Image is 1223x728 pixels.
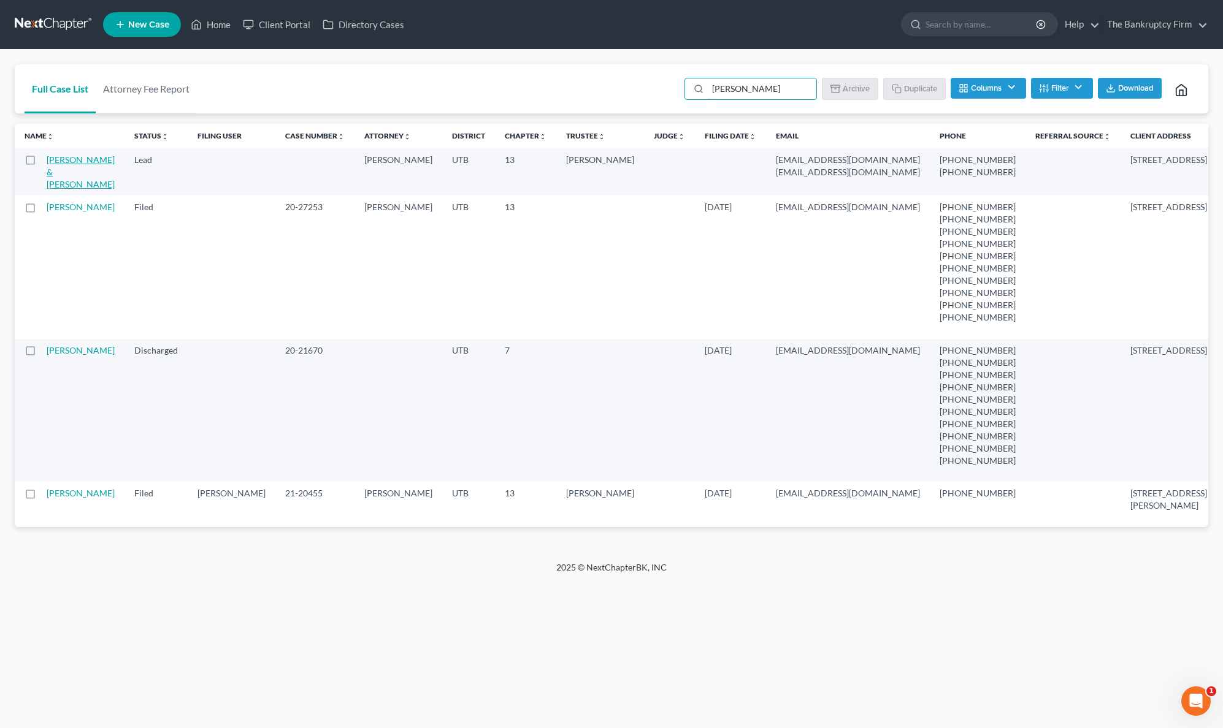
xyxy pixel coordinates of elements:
[705,131,756,140] a: Filing Dateunfold_more
[505,131,546,140] a: Chapterunfold_more
[25,64,96,113] a: Full Case List
[364,131,411,140] a: Attorneyunfold_more
[766,124,930,148] th: Email
[442,124,495,148] th: District
[442,148,495,195] td: UTB
[355,195,442,338] td: [PERSON_NAME]
[188,124,275,148] th: Filing User
[695,339,766,482] td: [DATE]
[47,133,54,140] i: unfold_more
[1031,78,1093,99] button: Filter
[237,13,316,36] a: Client Portal
[1206,686,1216,696] span: 1
[1101,13,1208,36] a: The Bankruptcy Firm
[678,133,685,140] i: unfold_more
[47,154,115,189] a: [PERSON_NAME] & [PERSON_NAME]
[1121,195,1217,338] td: [STREET_ADDRESS]
[926,13,1038,36] input: Search by name...
[128,20,169,29] span: New Case
[188,482,275,517] td: [PERSON_NAME]
[1098,78,1162,99] button: Download
[1121,482,1217,517] td: [STREET_ADDRESS][PERSON_NAME]
[495,482,556,517] td: 13
[539,133,546,140] i: unfold_more
[125,148,188,195] td: Lead
[125,339,188,482] td: Discharged
[275,482,355,517] td: 21-20455
[776,344,920,357] pre: [EMAIL_ADDRESS][DOMAIN_NAME]
[940,201,1016,324] pre: [PHONE_NUMBER] [PHONE_NUMBER] [PHONE_NUMBER] [PHONE_NUMBER] [PHONE_NUMBER] [PHONE_NUMBER] [PHONE_...
[566,131,605,140] a: Trusteeunfold_more
[404,133,411,140] i: unfold_more
[940,344,1016,467] pre: [PHONE_NUMBER] [PHONE_NUMBER] [PHONE_NUMBER] [PHONE_NUMBER] [PHONE_NUMBER] [PHONE_NUMBER] [PHONE_...
[495,195,556,338] td: 13
[337,133,345,140] i: unfold_more
[1121,339,1217,482] td: [STREET_ADDRESS]
[185,13,237,36] a: Home
[495,148,556,195] td: 13
[776,201,920,213] pre: [EMAIL_ADDRESS][DOMAIN_NAME]
[161,133,169,140] i: unfold_more
[749,133,756,140] i: unfold_more
[47,202,115,212] a: [PERSON_NAME]
[495,339,556,482] td: 7
[940,154,1016,178] pre: [PHONE_NUMBER] [PHONE_NUMBER]
[776,154,920,178] pre: [EMAIL_ADDRESS][DOMAIN_NAME] [EMAIL_ADDRESS][DOMAIN_NAME]
[930,124,1026,148] th: Phone
[96,64,197,113] a: Attorney Fee Report
[25,131,54,140] a: Nameunfold_more
[940,487,1016,499] pre: [PHONE_NUMBER]
[442,195,495,338] td: UTB
[125,482,188,517] td: Filed
[598,133,605,140] i: unfold_more
[275,339,355,482] td: 20-21670
[47,488,115,498] a: [PERSON_NAME]
[695,482,766,517] td: [DATE]
[442,339,495,482] td: UTB
[355,148,442,195] td: [PERSON_NAME]
[776,487,920,499] pre: [EMAIL_ADDRESS][DOMAIN_NAME]
[1035,131,1111,140] a: Referral Sourceunfold_more
[1059,13,1100,36] a: Help
[125,195,188,338] td: Filed
[1103,133,1111,140] i: unfold_more
[1121,148,1217,195] td: [STREET_ADDRESS]
[134,131,169,140] a: Statusunfold_more
[1121,124,1217,148] th: Client Address
[285,131,345,140] a: Case Numberunfold_more
[556,482,644,517] td: [PERSON_NAME]
[556,148,644,195] td: [PERSON_NAME]
[654,131,685,140] a: Judgeunfold_more
[708,78,816,99] input: Search by name...
[355,482,442,517] td: [PERSON_NAME]
[262,561,961,583] div: 2025 © NextChapterBK, INC
[951,78,1026,99] button: Columns
[1181,686,1211,716] iframe: Intercom live chat
[47,345,115,355] a: [PERSON_NAME]
[1118,83,1154,93] span: Download
[316,13,410,36] a: Directory Cases
[275,195,355,338] td: 20-27253
[695,195,766,338] td: [DATE]
[442,482,495,517] td: UTB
